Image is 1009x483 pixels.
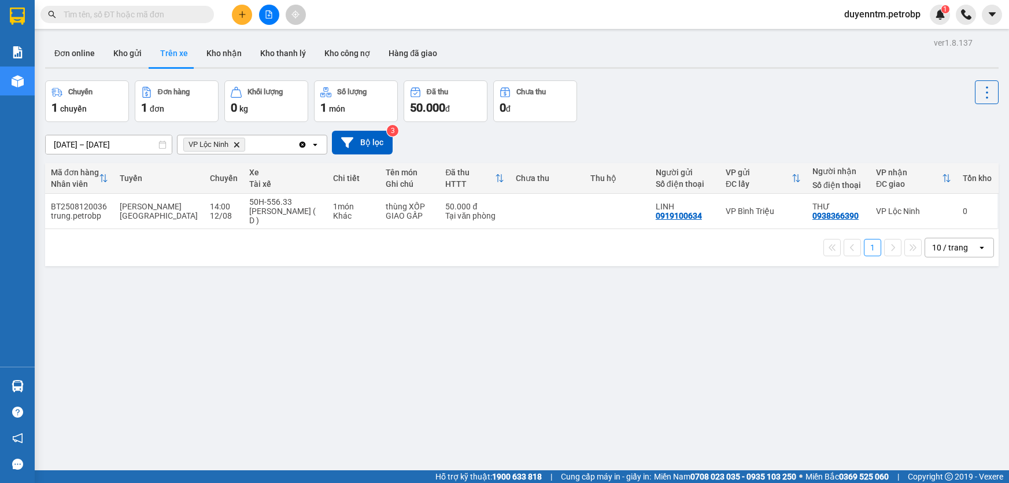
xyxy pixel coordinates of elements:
[812,202,864,211] div: THƯ
[870,163,957,194] th: Toggle SortBy
[445,202,504,211] div: 50.000 đ
[311,140,320,149] svg: open
[386,211,434,220] div: GIAO GẤP
[45,39,104,67] button: Đơn online
[516,174,579,183] div: Chưa thu
[726,179,792,189] div: ĐC lấy
[935,9,945,20] img: icon-new-feature
[314,80,398,122] button: Số lượng1món
[141,101,147,115] span: 1
[120,202,198,220] span: [PERSON_NAME][GEOGRAPHIC_DATA]
[210,202,238,211] div: 14:00
[656,211,702,220] div: 0919100634
[12,433,23,444] span: notification
[333,174,374,183] div: Chi tiết
[12,46,24,58] img: solution-icon
[445,211,504,220] div: Tại văn phòng
[876,179,942,189] div: ĐC giao
[120,174,198,183] div: Tuyến
[51,101,58,115] span: 1
[812,167,864,176] div: Người nhận
[387,125,398,137] sup: 3
[897,470,899,483] span: |
[231,101,237,115] span: 0
[12,459,23,470] span: message
[500,101,506,115] span: 0
[386,168,434,177] div: Tên món
[963,207,992,216] div: 0
[404,80,487,122] button: Đã thu50.000đ
[493,80,577,122] button: Chưa thu0đ
[197,39,251,67] button: Kho nhận
[876,168,942,177] div: VP nhận
[68,88,93,96] div: Chuyến
[963,174,992,183] div: Tồn kho
[835,7,930,21] span: duyenntm.petrobp
[410,101,445,115] span: 50.000
[656,179,714,189] div: Số điện thoại
[379,39,446,67] button: Hàng đã giao
[151,39,197,67] button: Trên xe
[435,470,542,483] span: Hỗ trợ kỹ thuật:
[48,10,56,19] span: search
[945,473,953,481] span: copyright
[298,140,307,149] svg: Clear all
[982,5,1002,25] button: caret-down
[210,174,238,183] div: Chuyến
[332,131,393,154] button: Bộ lọc
[189,140,228,149] span: VP Lộc Ninh
[291,10,300,19] span: aim
[333,202,374,211] div: 1 món
[337,88,367,96] div: Số lượng
[104,39,151,67] button: Kho gửi
[249,168,321,177] div: Xe
[932,242,968,253] div: 10 / trang
[690,472,796,481] strong: 0708 023 035 - 0935 103 250
[249,207,321,225] div: [PERSON_NAME] ( D )
[812,211,859,220] div: 0938366390
[315,39,379,67] button: Kho công nợ
[654,470,796,483] span: Miền Nam
[60,104,87,113] span: chuyến
[51,179,99,189] div: Nhân viên
[232,5,252,25] button: plus
[12,380,24,392] img: warehouse-icon
[51,168,99,177] div: Mã đơn hàng
[941,5,949,13] sup: 1
[977,243,986,252] svg: open
[726,207,801,216] div: VP Bình Triệu
[45,163,114,194] th: Toggle SortBy
[46,135,172,154] input: Select a date range.
[720,163,807,194] th: Toggle SortBy
[45,80,129,122] button: Chuyến1chuyến
[386,202,434,211] div: thùng XỐP
[445,104,450,113] span: đ
[51,202,108,211] div: BT2508120036
[961,9,971,20] img: phone-icon
[427,88,448,96] div: Đã thu
[150,104,164,113] span: đơn
[224,80,308,122] button: Khối lượng0kg
[386,179,434,189] div: Ghi chú
[561,470,651,483] span: Cung cấp máy in - giấy in:
[320,101,327,115] span: 1
[247,139,249,150] input: Selected VP Lộc Ninh.
[249,197,321,207] div: 50H-556.33
[445,168,494,177] div: Đã thu
[799,474,803,479] span: ⚪️
[286,5,306,25] button: aim
[439,163,509,194] th: Toggle SortBy
[249,179,321,189] div: Tài xế
[506,104,511,113] span: đ
[934,36,973,49] div: ver 1.8.137
[12,407,23,418] span: question-circle
[158,88,190,96] div: Đơn hàng
[516,88,546,96] div: Chưa thu
[812,180,864,190] div: Số điện thoại
[51,211,108,220] div: trung.petrobp
[550,470,552,483] span: |
[943,5,947,13] span: 1
[656,168,714,177] div: Người gửi
[251,39,315,67] button: Kho thanh lý
[864,239,881,256] button: 1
